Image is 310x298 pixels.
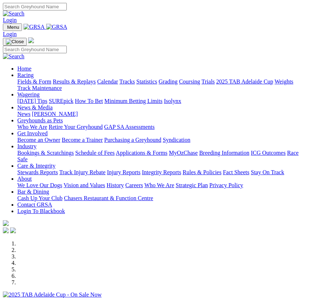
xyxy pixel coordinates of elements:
[17,189,49,195] a: Bar & Dining
[17,143,36,149] a: Industry
[104,98,162,104] a: Minimum Betting Limits
[49,124,103,130] a: Retire Your Greyhound
[17,208,65,214] a: Login To Blackbook
[17,137,60,143] a: Become an Owner
[17,150,298,162] a: Race Safe
[163,137,190,143] a: Syndication
[3,10,25,17] img: Search
[97,78,118,85] a: Calendar
[17,163,56,169] a: Care & Integrity
[125,182,143,188] a: Careers
[116,150,167,156] a: Applications & Forms
[75,98,103,104] a: How To Bet
[17,104,53,110] a: News & Media
[104,137,161,143] a: Purchasing a Greyhound
[275,78,293,85] a: Weights
[17,78,307,91] div: Racing
[17,195,62,201] a: Cash Up Your Club
[17,117,63,123] a: Greyhounds as Pets
[17,78,51,85] a: Fields & Form
[3,3,67,10] input: Search
[17,195,307,202] div: Bar & Dining
[251,150,285,156] a: ICG Outcomes
[17,111,307,117] div: News & Media
[209,182,243,188] a: Privacy Policy
[32,111,78,117] a: [PERSON_NAME]
[17,202,52,208] a: Contact GRSA
[136,78,157,85] a: Statistics
[251,169,284,175] a: Stay On Track
[6,39,24,45] img: Close
[10,227,16,233] img: twitter.svg
[142,169,181,175] a: Integrity Reports
[17,182,307,189] div: About
[3,220,9,226] img: logo-grsa-white.png
[64,195,153,201] a: Chasers Restaurant & Function Centre
[17,130,48,136] a: Get Involved
[17,124,307,130] div: Greyhounds as Pets
[107,169,140,175] a: Injury Reports
[49,98,73,104] a: SUREpick
[223,169,249,175] a: Fact Sheets
[17,85,62,91] a: Track Maintenance
[3,23,22,31] button: Toggle navigation
[104,124,155,130] a: GAP SA Assessments
[119,78,135,85] a: Tracks
[64,182,105,188] a: Vision and Values
[17,98,47,104] a: [DATE] Tips
[159,78,178,85] a: Grading
[7,24,19,30] span: Menu
[216,78,273,85] a: 2025 TAB Adelaide Cup
[23,24,45,30] img: GRSA
[17,176,32,182] a: About
[3,292,102,298] img: 2025 TAB Adelaide Cup - On Sale Now
[17,150,307,163] div: Industry
[3,46,67,53] input: Search
[46,24,67,30] img: GRSA
[144,182,174,188] a: Who We Are
[17,169,58,175] a: Stewards Reports
[3,38,27,46] button: Toggle navigation
[17,91,40,98] a: Wagering
[199,150,249,156] a: Breeding Information
[17,169,307,176] div: Care & Integrity
[62,137,103,143] a: Become a Trainer
[169,150,198,156] a: MyOzChase
[59,169,105,175] a: Track Injury Rebate
[3,17,17,23] a: Login
[17,124,47,130] a: Who We Are
[201,78,215,85] a: Trials
[106,182,124,188] a: History
[3,31,17,37] a: Login
[17,66,31,72] a: Home
[179,78,200,85] a: Coursing
[17,137,307,143] div: Get Involved
[75,150,114,156] a: Schedule of Fees
[28,37,34,43] img: logo-grsa-white.png
[183,169,222,175] a: Rules & Policies
[3,53,25,60] img: Search
[17,72,34,78] a: Racing
[17,98,307,104] div: Wagering
[17,111,30,117] a: News
[17,150,74,156] a: Bookings & Scratchings
[164,98,181,104] a: Isolynx
[17,182,62,188] a: We Love Our Dogs
[53,78,96,85] a: Results & Replays
[3,227,9,233] img: facebook.svg
[176,182,208,188] a: Strategic Plan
